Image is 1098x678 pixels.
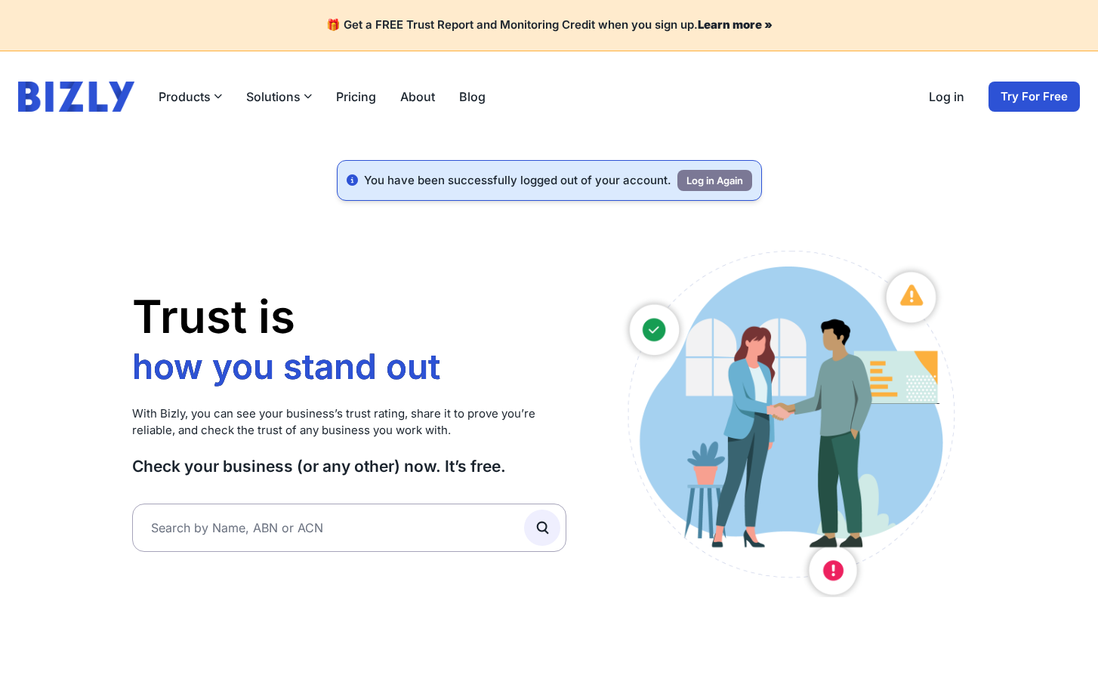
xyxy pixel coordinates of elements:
[929,88,964,106] a: Log in
[159,88,222,106] button: Products
[246,88,312,106] button: Solutions
[459,88,486,106] a: Blog
[132,456,566,476] h3: Check your business (or any other) now. It’s free.
[337,160,762,201] div: You have been successfully logged out of your account.
[18,18,1080,32] h4: 🎁 Get a FREE Trust Report and Monitoring Credit when you sign up.
[400,88,435,106] a: About
[612,243,966,597] img: Australian small business owners illustration
[132,345,449,389] li: how you stand out
[698,17,773,32] a: Learn more »
[677,170,752,191] a: Log in Again
[132,504,566,552] input: Search by Name, ABN or ACN
[132,405,566,439] p: With Bizly, you can see your business’s trust rating, share it to prove you’re reliable, and chec...
[132,388,449,432] li: who you work with
[132,289,295,344] span: Trust is
[336,88,376,106] a: Pricing
[989,82,1080,112] a: Try For Free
